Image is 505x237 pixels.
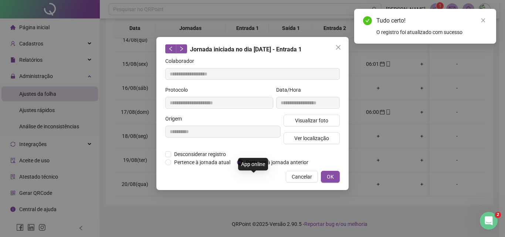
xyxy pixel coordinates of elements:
span: close [481,18,486,23]
span: OK [327,173,334,181]
span: Cancelar [292,173,312,181]
label: Origem [165,115,187,123]
label: Colaborador [165,57,199,65]
div: App online [238,158,268,170]
span: Pertence à jornada anterior [243,158,311,166]
span: left [168,46,173,51]
button: right [176,44,187,53]
label: Data/Hora [276,86,306,94]
div: Jornada iniciada no dia [DATE] - Entrada 1 [165,44,340,54]
span: check-circle [363,16,372,25]
span: Ver localização [294,134,329,142]
span: right [179,46,184,51]
span: 2 [495,212,501,218]
div: Tudo certo! [376,16,487,25]
span: close [335,44,341,50]
span: Pertence à jornada atual [171,158,233,166]
button: left [165,44,176,53]
button: Close [332,41,344,53]
span: Visualizar foto [295,116,328,125]
button: Ver localização [284,132,340,144]
label: Protocolo [165,86,193,94]
button: Visualizar foto [284,115,340,126]
span: Desconsiderar registro [171,150,229,158]
div: O registro foi atualizado com sucesso [376,28,487,36]
iframe: Intercom live chat [480,212,498,230]
button: OK [321,171,340,183]
a: Close [479,16,487,24]
button: Cancelar [286,171,318,183]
